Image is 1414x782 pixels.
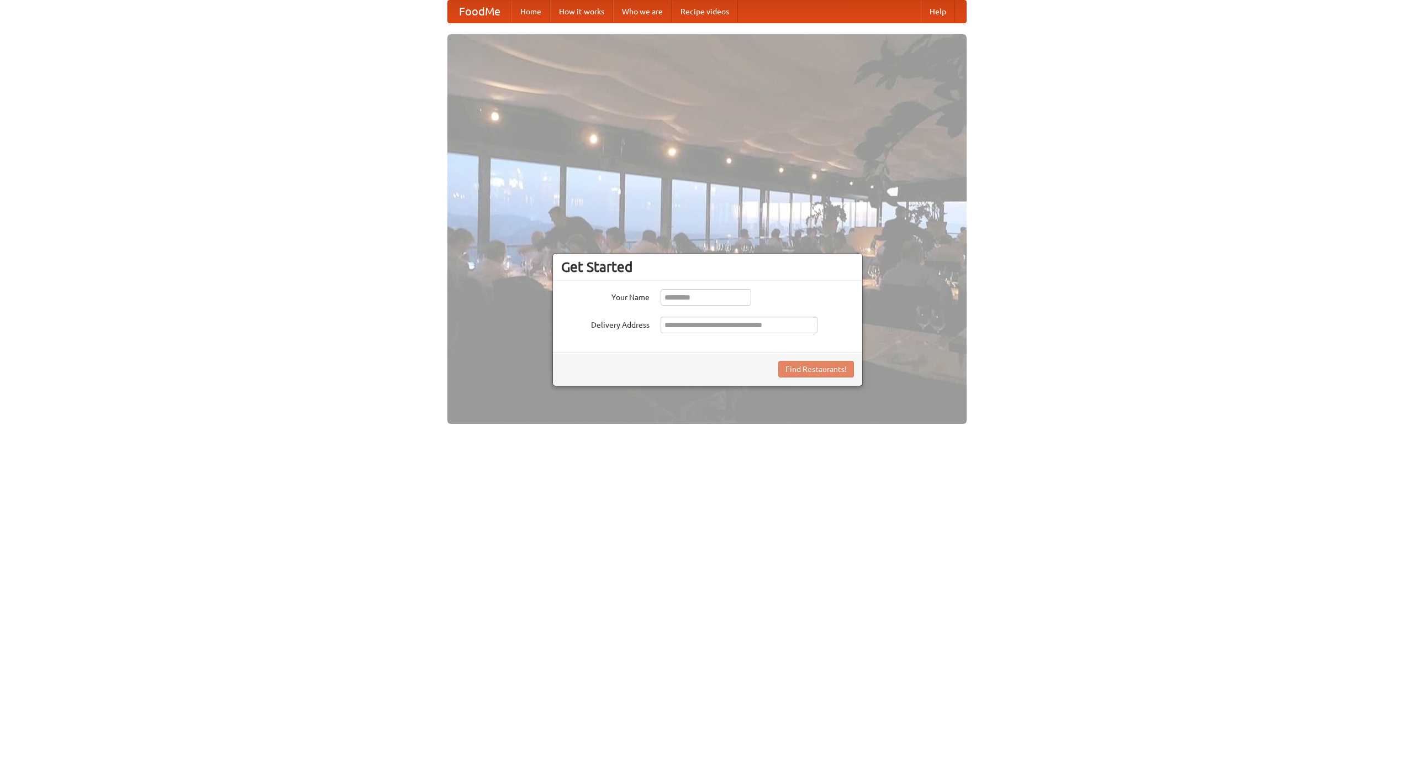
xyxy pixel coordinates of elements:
a: Who we are [613,1,672,23]
a: Recipe videos [672,1,738,23]
a: Help [921,1,955,23]
a: How it works [550,1,613,23]
a: FoodMe [448,1,511,23]
button: Find Restaurants! [778,361,854,377]
label: Your Name [561,289,650,303]
a: Home [511,1,550,23]
label: Delivery Address [561,317,650,330]
h3: Get Started [561,259,854,275]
